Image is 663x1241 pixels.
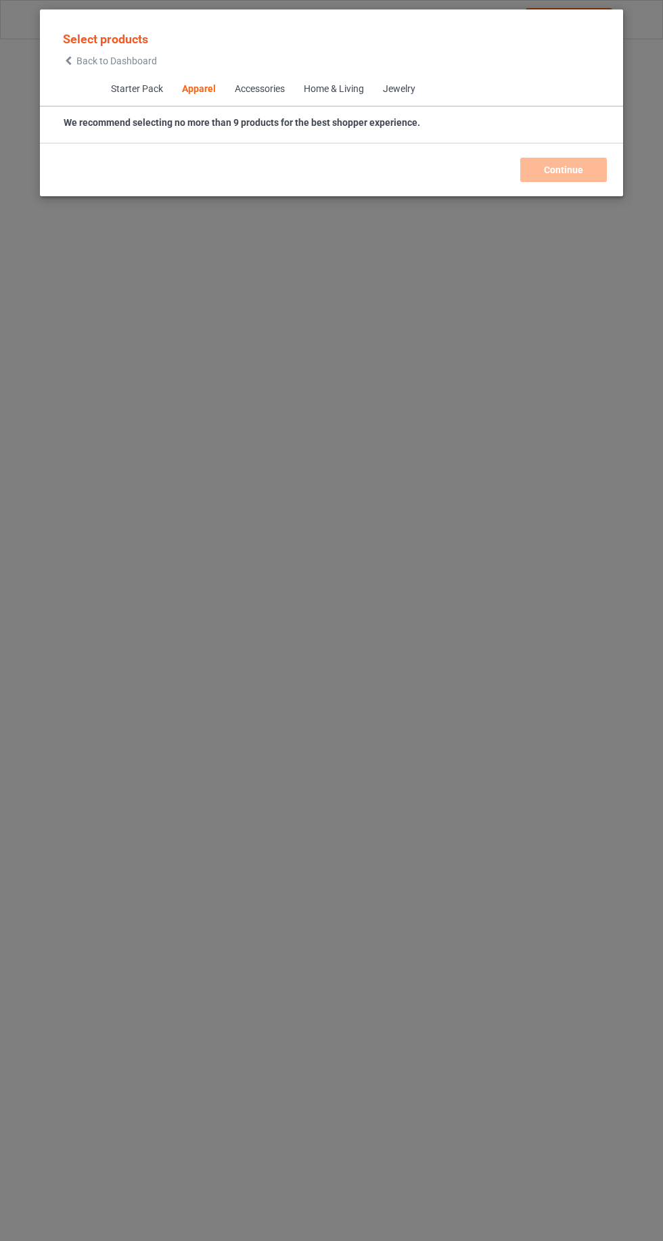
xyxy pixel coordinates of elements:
[101,73,172,106] span: Starter Pack
[181,83,215,96] div: Apparel
[303,83,363,96] div: Home & Living
[382,83,415,96] div: Jewelry
[64,117,420,128] strong: We recommend selecting no more than 9 products for the best shopper experience.
[234,83,284,96] div: Accessories
[76,55,157,66] span: Back to Dashboard
[63,32,148,46] span: Select products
